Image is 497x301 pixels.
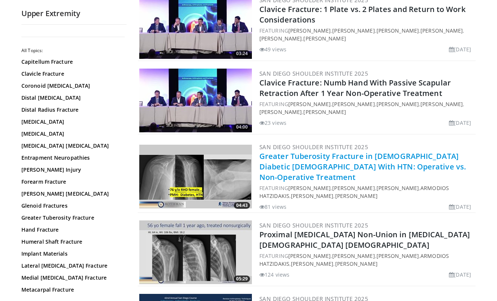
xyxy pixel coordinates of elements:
[449,203,471,211] li: [DATE]
[259,70,368,77] a: San Diego Shoulder Institute 2025
[288,252,331,259] a: [PERSON_NAME]
[332,27,375,34] a: [PERSON_NAME]
[335,260,378,267] a: [PERSON_NAME]
[234,202,250,209] span: 04:43
[259,100,474,116] div: FEATURING , , , , ,
[21,142,123,150] a: [MEDICAL_DATA] [MEDICAL_DATA]
[21,82,123,90] a: Coronoid [MEDICAL_DATA]
[291,192,333,199] a: [PERSON_NAME]
[234,50,250,57] span: 03:24
[259,229,470,250] a: Proximal [MEDICAL_DATA] Non-Union in [MEDICAL_DATA] [DEMOGRAPHIC_DATA] [DEMOGRAPHIC_DATA]
[288,27,331,34] a: [PERSON_NAME]
[259,184,474,200] div: FEATURING , , , , ,
[259,35,302,42] a: [PERSON_NAME]
[259,151,466,182] a: Greater Tuberosity Fracture in [DEMOGRAPHIC_DATA] Diabetic [DEMOGRAPHIC_DATA] With HTN: Operative...
[259,119,286,127] li: 23 views
[21,190,123,198] a: [PERSON_NAME] [MEDICAL_DATA]
[21,226,123,234] a: Hand Fracture
[303,35,346,42] a: [PERSON_NAME]
[139,69,252,132] a: 04:00
[234,276,250,282] span: 05:29
[259,108,302,115] a: [PERSON_NAME]
[21,202,123,210] a: Glenoid Fractures
[21,286,123,294] a: Metacarpal Fracture
[21,9,127,18] h2: Upper Extremity
[332,184,375,192] a: [PERSON_NAME]
[259,78,451,98] a: Clavice Fracture: Numb Hand With Passive Scapular Retraction After 1 Year Non-Operative Treatment
[139,69,252,132] img: d85dd12c-6b50-4460-ad0e-2a349bedf35e.300x170_q85_crop-smart_upscale.jpg
[21,106,123,114] a: Distal Radius Fracture
[21,274,123,282] a: Medial [MEDICAL_DATA] Fracture
[259,271,289,279] li: 124 views
[139,145,252,208] img: 6d780266-ef84-4600-a85f-1afd2a1b1501.300x170_q85_crop-smart_upscale.jpg
[420,100,463,108] a: [PERSON_NAME]
[259,27,474,42] div: FEATURING , , , , ,
[377,184,419,192] a: [PERSON_NAME]
[288,184,331,192] a: [PERSON_NAME]
[259,222,368,229] a: San Diego Shoulder Institute 2025
[21,262,123,270] a: Lateral [MEDICAL_DATA] Fracture
[259,252,474,268] div: FEATURING , , , , ,
[259,4,465,25] a: Clavice Fracture: 1 Plate vs. 2 Plates and Return to Work Considerations
[449,45,471,53] li: [DATE]
[332,100,375,108] a: [PERSON_NAME]
[449,271,471,279] li: [DATE]
[21,154,123,162] a: Entrapment Neuropathies
[234,124,250,130] span: 04:00
[21,70,123,78] a: Clavicle Fracture
[21,238,123,246] a: Humeral Shaft Fracture
[21,178,123,186] a: Forearm Fracture
[21,94,123,102] a: Distal [MEDICAL_DATA]
[303,108,346,115] a: [PERSON_NAME]
[21,58,123,66] a: Capitellum Fracture
[139,220,252,284] a: 05:29
[21,214,123,222] a: Greater Tuberosity Fracture
[259,45,286,53] li: 49 views
[21,118,123,126] a: [MEDICAL_DATA]
[449,119,471,127] li: [DATE]
[335,192,378,199] a: [PERSON_NAME]
[377,252,419,259] a: [PERSON_NAME]
[377,27,419,34] a: [PERSON_NAME]
[21,48,125,54] h2: All Topics:
[420,27,463,34] a: [PERSON_NAME]
[139,220,252,284] img: fbaf61e4-de33-46c8-8a8b-f1ae69e01698.300x170_q85_crop-smart_upscale.jpg
[259,203,286,211] li: 81 views
[377,100,419,108] a: [PERSON_NAME]
[21,250,123,258] a: Implant Materials
[291,260,333,267] a: [PERSON_NAME]
[21,166,123,174] a: [PERSON_NAME] Injury
[288,100,331,108] a: [PERSON_NAME]
[332,252,375,259] a: [PERSON_NAME]
[21,130,123,138] a: [MEDICAL_DATA]
[139,145,252,208] a: 04:43
[259,143,368,151] a: San Diego Shoulder Institute 2025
